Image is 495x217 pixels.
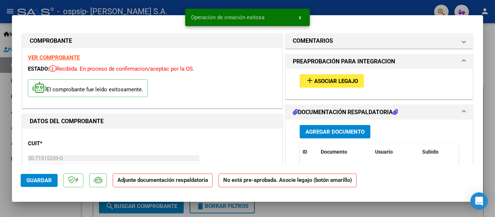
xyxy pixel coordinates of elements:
[293,11,307,24] button: x
[303,149,307,155] span: ID
[219,174,357,188] strong: No está pre-aprobada. Asocie legajo (botón amarillo)
[286,34,473,48] mat-expansion-panel-header: COMENTARIOS
[300,144,318,160] datatable-header-cell: ID
[372,144,419,160] datatable-header-cell: Usuario
[470,192,488,210] div: Open Intercom Messenger
[314,78,358,84] span: Asociar Legajo
[30,37,72,44] strong: COMPROBANTE
[305,76,314,85] mat-icon: add
[422,149,438,155] span: Subido
[286,54,473,69] mat-expansion-panel-header: PREAPROBACIÓN PARA INTEGRACION
[305,129,365,135] span: Agregar Documento
[300,74,364,88] button: Asociar Legajo
[49,66,194,72] span: Recibida. En proceso de confirmacion/aceptac por la OS.
[21,174,58,187] button: Guardar
[26,177,52,184] span: Guardar
[419,144,456,160] datatable-header-cell: Subido
[30,118,104,125] strong: DATOS DEL COMPROBANTE
[117,177,208,183] strong: Adjunte documentación respaldatoria
[293,37,333,45] h1: COMENTARIOS
[293,57,395,66] h1: PREAPROBACIÓN PARA INTEGRACION
[456,144,492,160] datatable-header-cell: Acción
[191,14,265,21] span: Operación de creación exitosa
[375,149,393,155] span: Usuario
[28,79,148,97] p: El comprobante fue leído exitosamente.
[28,139,103,148] p: CUIT
[293,108,398,117] h1: DOCUMENTACIÓN RESPALDATORIA
[318,144,372,160] datatable-header-cell: Documento
[300,125,370,138] button: Agregar Documento
[299,14,301,21] span: x
[28,54,80,61] a: VER COMPROBANTE
[286,105,473,120] mat-expansion-panel-header: DOCUMENTACIÓN RESPALDATORIA
[28,66,49,72] span: ESTADO:
[286,69,473,99] div: PREAPROBACIÓN PARA INTEGRACION
[321,149,347,155] span: Documento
